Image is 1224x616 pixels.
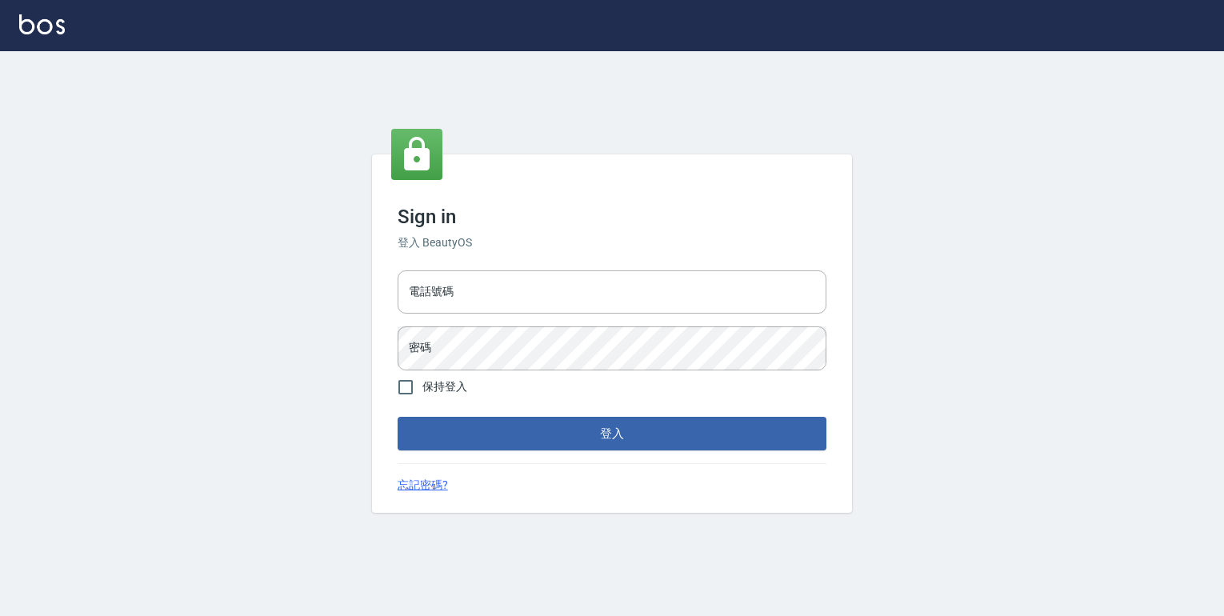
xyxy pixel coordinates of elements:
[398,206,826,228] h3: Sign in
[19,14,65,34] img: Logo
[398,234,826,251] h6: 登入 BeautyOS
[422,378,467,395] span: 保持登入
[398,417,826,450] button: 登入
[398,477,448,494] a: 忘記密碼?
